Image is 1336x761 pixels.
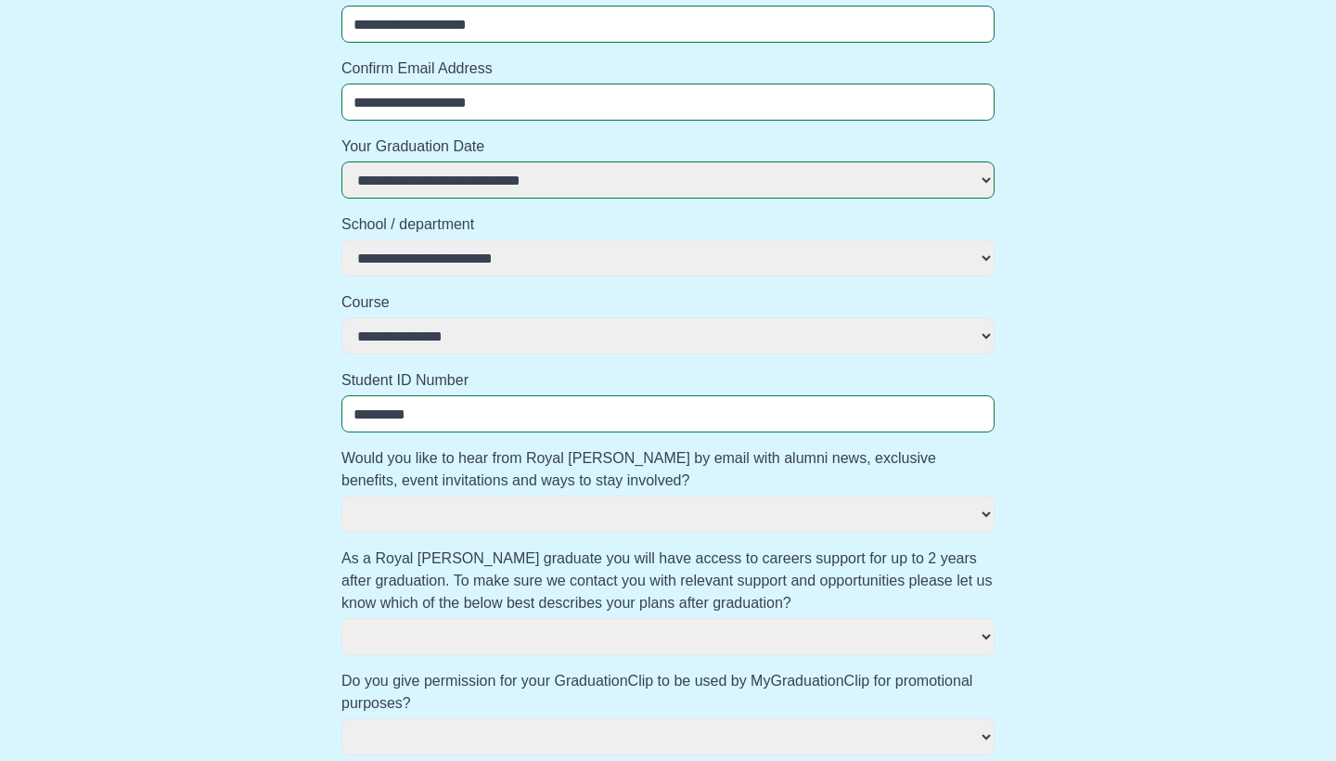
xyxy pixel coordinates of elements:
label: Your Graduation Date [341,135,995,158]
label: School / department [341,213,995,236]
label: Do you give permission for your GraduationClip to be used by MyGraduationClip for promotional pur... [341,670,995,715]
label: Would you like to hear from Royal [PERSON_NAME] by email with alumni news, exclusive benefits, ev... [341,447,995,492]
label: Student ID Number [341,369,995,392]
label: As a Royal [PERSON_NAME] graduate you will have access to careers support for up to 2 years after... [341,548,995,614]
label: Course [341,291,995,314]
label: Confirm Email Address [341,58,995,80]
